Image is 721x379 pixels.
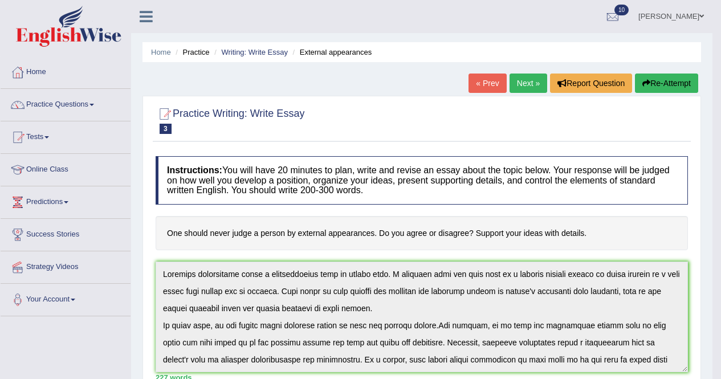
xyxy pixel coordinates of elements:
[510,74,547,93] a: Next »
[156,216,688,251] h4: One should never judge a person by external appearances. Do you agree or disagree? Support your i...
[1,56,131,85] a: Home
[1,219,131,247] a: Success Stories
[550,74,632,93] button: Report Question
[221,48,288,56] a: Writing: Write Essay
[635,74,698,93] button: Re-Attempt
[290,47,372,58] li: External appearances
[156,156,688,205] h4: You will have 20 minutes to plan, write and revise an essay about the topic below. Your response ...
[1,284,131,312] a: Your Account
[1,89,131,117] a: Practice Questions
[167,165,222,175] b: Instructions:
[1,251,131,280] a: Strategy Videos
[151,48,171,56] a: Home
[1,186,131,215] a: Predictions
[173,47,209,58] li: Practice
[156,105,304,134] h2: Practice Writing: Write Essay
[1,121,131,150] a: Tests
[469,74,506,93] a: « Prev
[160,124,172,134] span: 3
[1,154,131,182] a: Online Class
[614,5,629,15] span: 10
